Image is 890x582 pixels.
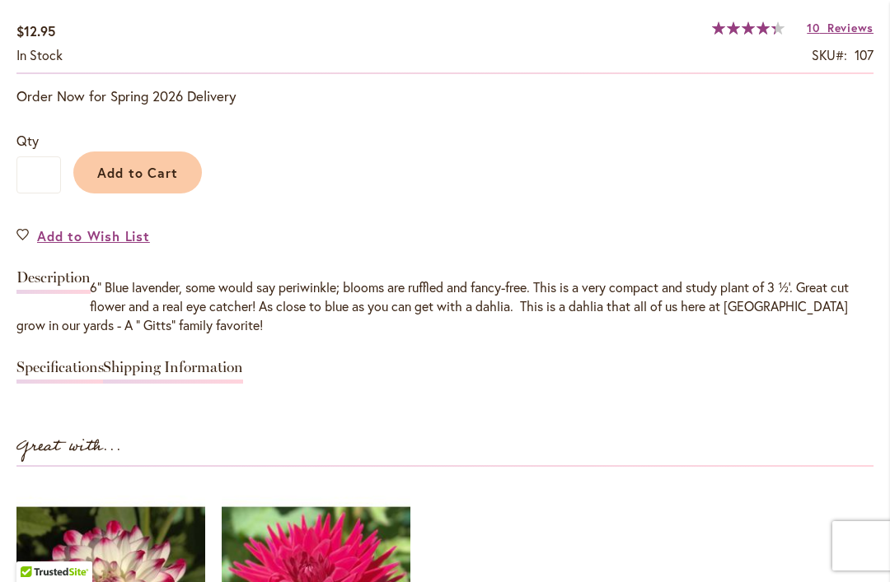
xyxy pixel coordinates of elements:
[97,164,179,181] span: Add to Cart
[16,270,91,294] a: Description
[16,46,63,65] div: Availability
[827,20,874,35] span: Reviews
[807,20,874,35] a: 10 Reviews
[812,46,847,63] strong: SKU
[73,151,202,193] button: Add to Cart
[16,278,874,335] div: 6” Blue lavender, some would say periwinkle; blooms are ruffled and fancy-free. This is a very co...
[16,132,39,149] span: Qty
[16,360,104,384] a: Specifications
[16,226,150,245] a: Add to Wish List
[16,262,874,392] div: Detailed Product Info
[16,86,874,106] p: Order Now for Spring 2026 Delivery
[16,433,122,460] strong: Great with...
[807,20,819,35] span: 10
[12,524,59,570] iframe: Launch Accessibility Center
[16,46,63,63] span: In stock
[37,226,150,245] span: Add to Wish List
[16,22,55,40] span: $12.95
[712,21,785,35] div: 87%
[855,46,874,65] div: 107
[103,360,243,384] a: Shipping Information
